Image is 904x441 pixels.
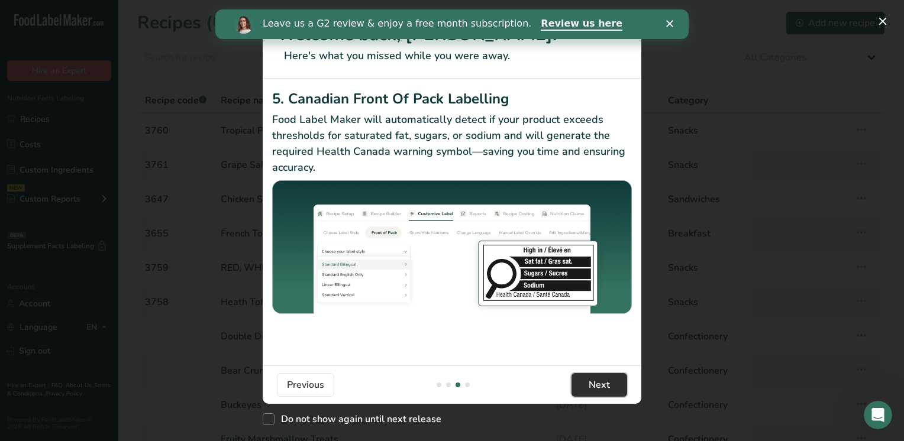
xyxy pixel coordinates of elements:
[572,373,627,397] button: Next
[589,378,610,392] span: Next
[451,11,463,18] div: Close
[287,378,324,392] span: Previous
[277,48,627,64] p: Here's what you missed while you were away.
[275,413,441,425] span: Do not show again until next release
[277,373,334,397] button: Previous
[272,112,632,176] p: Food Label Maker will automatically detect if your product exceeds thresholds for saturated fat, ...
[272,180,632,316] img: Canadian Front Of Pack Labelling
[215,9,689,39] iframe: Intercom live chat banner
[864,401,892,429] iframe: Intercom live chat
[272,88,632,109] h2: 5. Canadian Front Of Pack Labelling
